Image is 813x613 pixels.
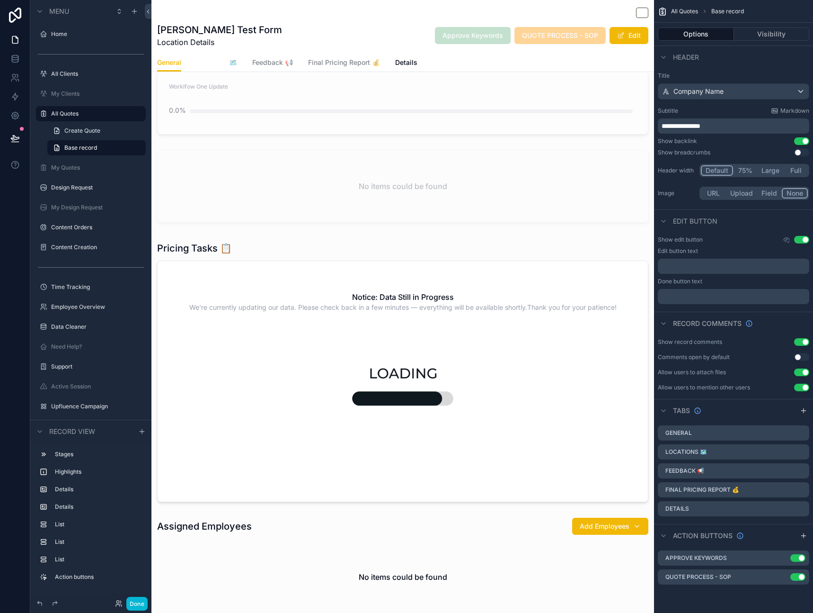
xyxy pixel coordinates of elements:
label: Feedback 📢 [665,467,704,475]
label: Header width [658,167,696,174]
div: Allow users to attach files [658,369,726,376]
label: List [55,521,142,528]
a: Create Quote [47,123,146,138]
label: General [665,429,692,437]
label: My Quotes [51,164,144,171]
label: Highlights [55,468,142,476]
label: Need Help? [51,343,144,351]
span: Details [395,58,417,67]
span: Locations 🗺 [196,58,237,67]
label: Time Tracking [51,283,144,291]
label: My Design Request [51,204,144,211]
button: Visibility [734,27,810,41]
div: Show breadcrumbs [658,149,710,156]
span: Edit button [673,216,717,226]
h1: [PERSON_NAME] Test Form [157,23,282,36]
span: Create Quote [64,127,100,135]
button: None [782,188,808,198]
button: Field [757,188,782,198]
button: Done [126,597,148,611]
label: Locations 🗺 [665,448,707,456]
button: Large [757,165,784,176]
span: Markdown [780,107,809,115]
a: Details [395,54,417,73]
span: General [157,58,181,67]
label: My Clients [51,90,144,98]
div: Allow users to mention other users [658,384,750,391]
a: Final Pricing Report 💰 [308,54,380,73]
label: Home [51,30,144,38]
span: Base record [711,8,744,15]
label: QUOTE PROCESS - SOP [665,573,731,581]
label: Data Cleaner [51,323,144,331]
label: List [55,538,142,546]
label: Employee Overview [51,303,144,311]
label: Edit button text [658,247,698,255]
div: scrollable content [658,289,809,304]
label: Image [658,189,696,197]
span: Location Details [157,36,282,48]
a: Feedback 📢 [252,54,293,73]
button: Full [784,165,808,176]
label: Design Request [51,184,144,191]
a: Base record [47,140,146,155]
label: Details [55,503,142,511]
label: Content Creation [51,243,144,251]
label: Subtitle [658,107,678,115]
span: Header [673,53,699,62]
label: All Clients [51,70,144,78]
label: Stages [55,451,142,458]
label: Title [658,72,809,80]
div: Comments open by default [658,353,730,361]
label: Support [51,363,144,370]
div: Show record comments [658,338,722,346]
button: URL [701,188,726,198]
label: Upfluence Campaign [51,403,144,410]
label: Done button text [658,278,702,285]
label: Action buttons [55,573,142,581]
button: Company Name [658,83,809,99]
div: scrollable content [30,442,151,594]
label: List [55,556,142,563]
button: 75% [733,165,757,176]
span: Base record [64,144,97,152]
span: Menu [49,7,69,16]
span: Final Pricing Report 💰 [308,58,380,67]
label: Details [55,486,142,493]
button: Upload [726,188,757,198]
span: Record comments [673,319,742,328]
button: Options [658,27,734,41]
span: Feedback 📢 [252,58,293,67]
span: Record view [49,427,95,436]
label: Approve Keywords [665,554,727,562]
a: Locations 🗺 [196,54,237,73]
span: Tabs [673,406,690,415]
a: General [157,54,181,72]
label: Active Session [51,383,144,390]
label: Details [665,505,689,513]
div: Show backlink [658,137,697,145]
label: Content Orders [51,224,144,231]
label: All Quotes [51,110,140,117]
span: All Quotes [671,8,698,15]
button: Edit [610,27,648,44]
span: Action buttons [673,531,733,541]
div: scrollable content [658,259,809,274]
label: Final Pricing Report 💰 [665,486,739,494]
a: Markdown [771,107,809,115]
